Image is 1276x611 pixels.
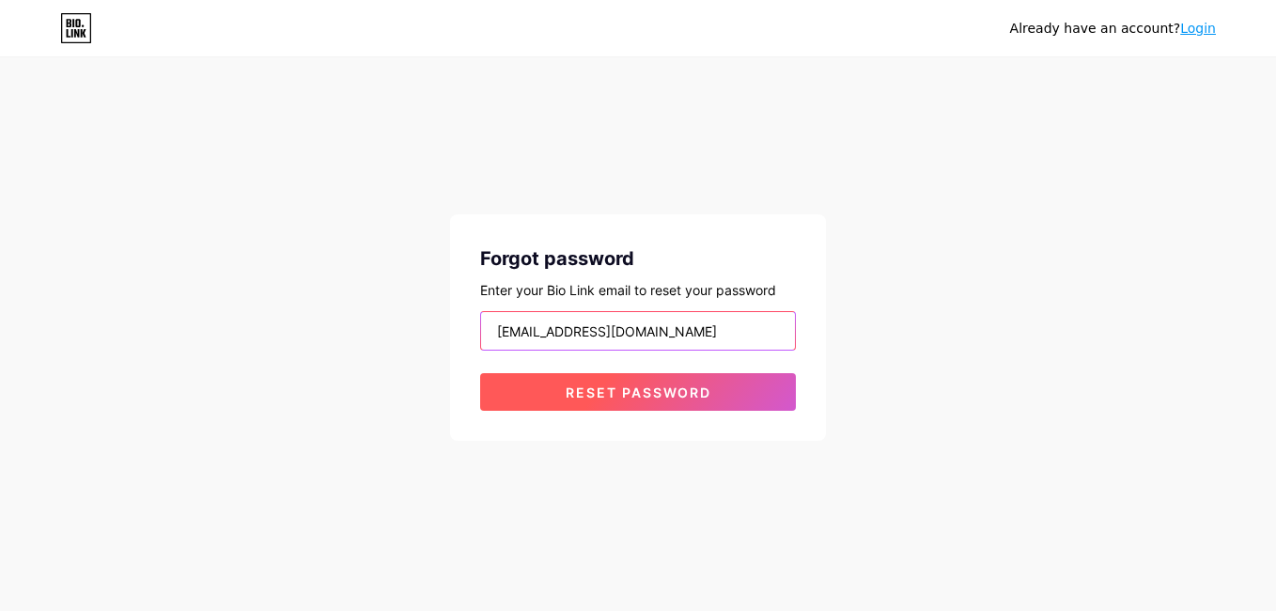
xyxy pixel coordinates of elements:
[480,280,796,300] div: Enter your Bio Link email to reset your password
[1010,19,1216,39] div: Already have an account?
[480,244,796,273] div: Forgot password
[480,373,796,411] button: Reset password
[566,384,711,400] span: Reset password
[481,312,795,350] input: Email
[1180,21,1216,36] a: Login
